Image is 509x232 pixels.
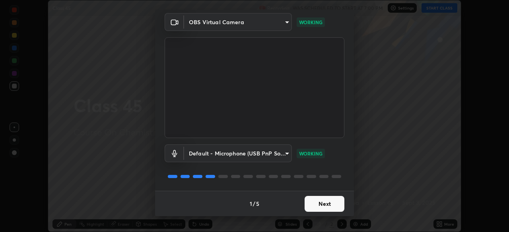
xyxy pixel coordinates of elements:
h4: 1 [250,199,252,208]
div: OBS Virtual Camera [184,13,292,31]
p: WORKING [299,19,322,26]
div: OBS Virtual Camera [184,144,292,162]
p: WORKING [299,150,322,157]
h4: / [253,199,255,208]
button: Next [305,196,344,212]
h4: 5 [256,199,259,208]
